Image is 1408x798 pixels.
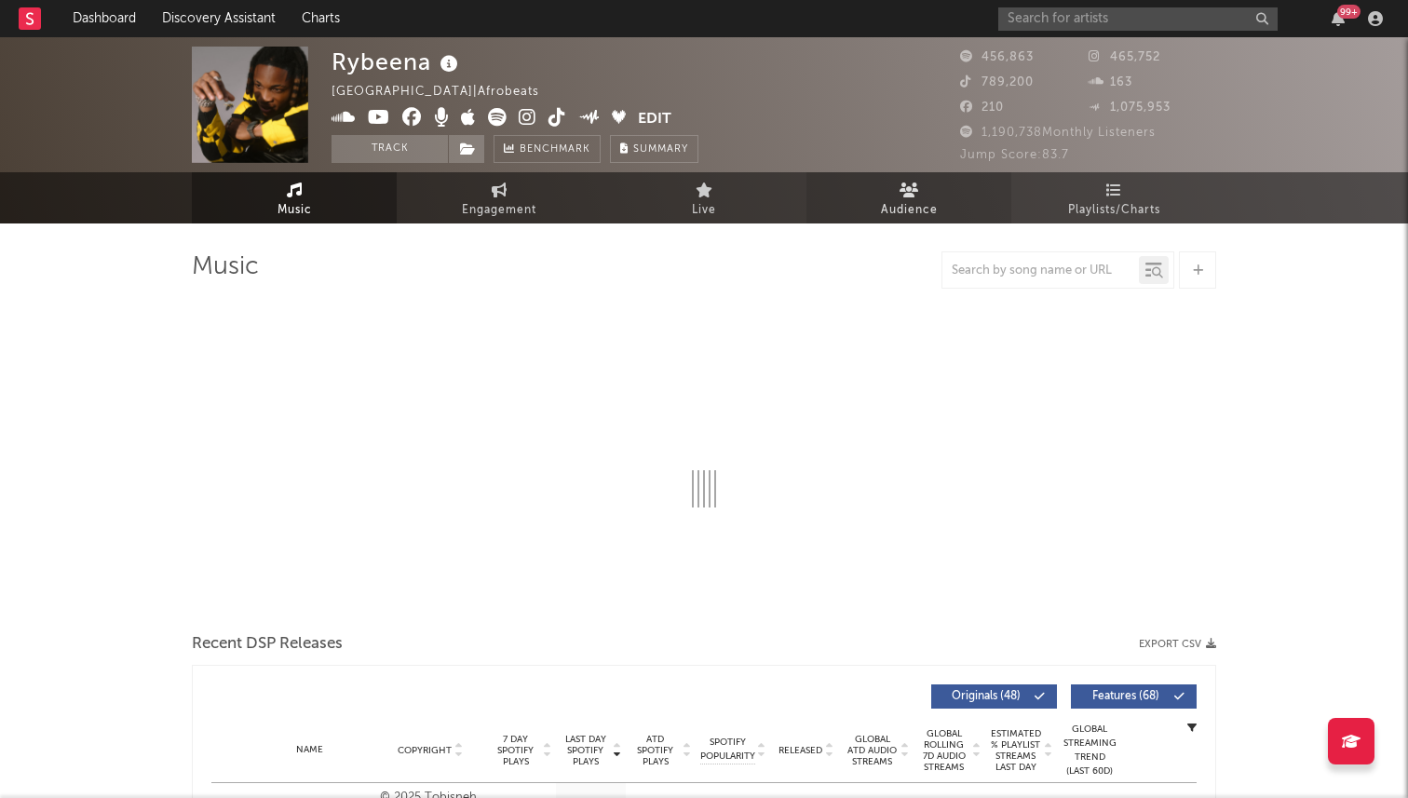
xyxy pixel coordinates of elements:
[1071,684,1197,709] button: Features(68)
[778,745,822,756] span: Released
[1337,5,1361,19] div: 99 +
[278,199,312,222] span: Music
[398,745,452,756] span: Copyright
[806,172,1011,223] a: Audience
[1332,11,1345,26] button: 99+
[1062,723,1117,778] div: Global Streaming Trend (Last 60D)
[1068,199,1160,222] span: Playlists/Charts
[630,734,680,767] span: ATD Spotify Plays
[960,149,1069,161] span: Jump Score: 83.7
[998,7,1278,31] input: Search for artists
[1089,51,1160,63] span: 465,752
[1089,101,1171,114] span: 1,075,953
[931,684,1057,709] button: Originals(48)
[491,734,540,767] span: 7 Day Spotify Plays
[960,51,1034,63] span: 456,863
[846,734,898,767] span: Global ATD Audio Streams
[610,135,698,163] button: Summary
[918,728,969,773] span: Global Rolling 7D Audio Streams
[332,81,561,103] div: [GEOGRAPHIC_DATA] | Afrobeats
[462,199,536,222] span: Engagement
[332,135,448,163] button: Track
[1139,639,1216,650] button: Export CSV
[494,135,601,163] a: Benchmark
[1089,76,1132,88] span: 163
[943,691,1029,702] span: Originals ( 48 )
[192,633,343,656] span: Recent DSP Releases
[881,199,938,222] span: Audience
[990,728,1041,773] span: Estimated % Playlist Streams Last Day
[249,743,371,757] div: Name
[561,734,610,767] span: Last Day Spotify Plays
[700,736,755,764] span: Spotify Popularity
[633,144,688,155] span: Summary
[1083,691,1169,702] span: Features ( 68 )
[332,47,463,77] div: Rybeena
[397,172,602,223] a: Engagement
[960,127,1156,139] span: 1,190,738 Monthly Listeners
[960,76,1034,88] span: 789,200
[942,264,1139,278] input: Search by song name or URL
[638,108,671,131] button: Edit
[602,172,806,223] a: Live
[692,199,716,222] span: Live
[192,172,397,223] a: Music
[520,139,590,161] span: Benchmark
[1011,172,1216,223] a: Playlists/Charts
[960,101,1004,114] span: 210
